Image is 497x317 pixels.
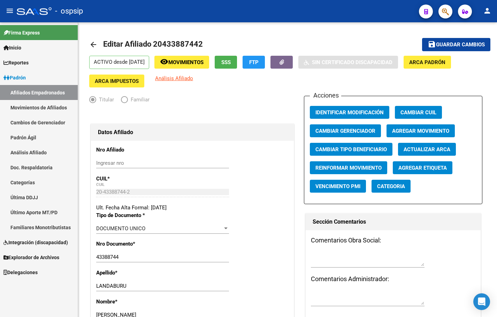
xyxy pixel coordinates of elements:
[377,183,405,190] span: Categoria
[372,180,411,193] button: Categoria
[395,106,442,119] button: Cambiar CUIL
[98,127,287,138] h1: Datos Afiliado
[312,59,392,65] span: Sin Certificado Discapacidad
[154,56,209,69] button: Movimientos
[6,7,14,15] mat-icon: menu
[310,124,381,137] button: Cambiar Gerenciador
[393,161,452,174] button: Agregar Etiqueta
[315,165,382,171] span: Reinformar Movimiento
[483,7,491,15] mat-icon: person
[96,96,114,103] span: Titular
[398,143,456,156] button: Actualizar ARCA
[249,59,259,65] span: FTP
[89,75,144,87] button: ARCA Impuestos
[404,146,450,153] span: Actualizar ARCA
[310,91,341,100] h3: Acciones
[96,146,154,154] p: Nro Afiliado
[3,29,40,37] span: Firma Express
[215,56,237,69] button: SSS
[311,274,475,284] h3: Comentarios Administrador:
[96,225,145,232] span: DOCUMENTO UNICO
[404,56,451,69] button: ARCA Padrón
[311,235,475,245] h3: Comentarios Obra Social:
[3,269,38,276] span: Delegaciones
[313,216,474,227] h1: Sección Comentarios
[387,124,455,137] button: Agregar Movimiento
[428,40,436,48] mat-icon: save
[315,128,375,134] span: Cambiar Gerenciador
[89,56,149,69] p: ACTIVO desde [DATE]
[96,211,154,219] p: Tipo de Documento *
[243,56,265,69] button: FTP
[89,40,98,49] mat-icon: arrow_back
[103,40,203,48] span: Editar Afiliado 20433887442
[89,98,156,104] mat-radio-group: Elija una opción
[3,59,29,67] span: Reportes
[392,128,449,134] span: Agregar Movimiento
[96,240,154,248] p: Nro Documento
[310,106,389,119] button: Identificar Modificación
[310,180,366,193] button: Vencimiento PMI
[315,109,384,116] span: Identificar Modificación
[96,204,289,211] div: Ult. Fecha Alta Formal: [DATE]
[3,44,21,52] span: Inicio
[3,239,68,246] span: Integración (discapacidad)
[96,175,154,183] p: CUIL
[315,183,360,190] span: Vencimiento PMI
[160,57,168,66] mat-icon: remove_red_eye
[3,254,59,261] span: Explorador de Archivos
[128,96,150,103] span: Familiar
[95,78,139,84] span: ARCA Impuestos
[298,56,398,69] button: Sin Certificado Discapacidad
[398,165,447,171] span: Agregar Etiqueta
[3,74,26,82] span: Padrón
[473,293,490,310] div: Open Intercom Messenger
[55,3,83,19] span: - ospsip
[400,109,436,116] span: Cambiar CUIL
[436,42,485,48] span: Guardar cambios
[155,75,193,82] span: Análisis Afiliado
[422,38,490,51] button: Guardar cambios
[409,59,445,65] span: ARCA Padrón
[310,143,392,156] button: Cambiar Tipo Beneficiario
[96,298,154,306] p: Nombre
[168,59,204,65] span: Movimientos
[96,269,154,277] p: Apellido
[221,59,231,65] span: SSS
[310,161,387,174] button: Reinformar Movimiento
[315,146,387,153] span: Cambiar Tipo Beneficiario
